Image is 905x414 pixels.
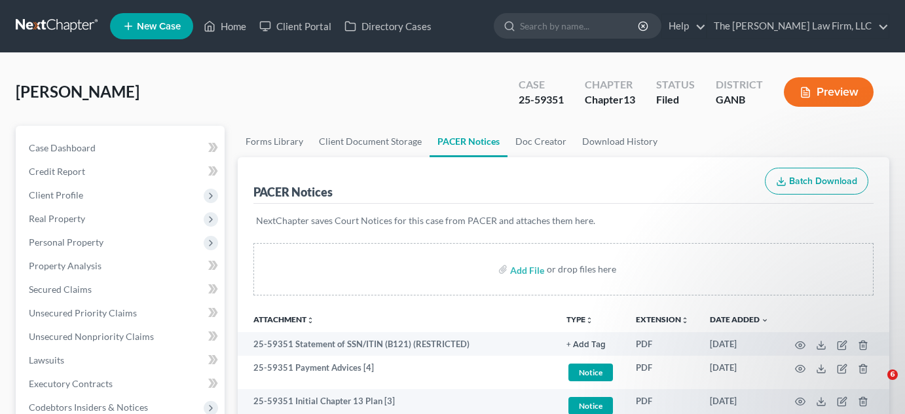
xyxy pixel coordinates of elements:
iframe: Intercom live chat [860,369,892,401]
span: Unsecured Nonpriority Claims [29,331,154,342]
a: Secured Claims [18,278,225,301]
a: Unsecured Priority Claims [18,301,225,325]
span: Client Profile [29,189,83,200]
span: Credit Report [29,166,85,177]
a: Client Document Storage [311,126,430,157]
a: Client Portal [253,14,338,38]
td: 25-59351 Statement of SSN/ITIN (B121) (RESTRICTED) [238,332,557,356]
span: New Case [137,22,181,31]
a: Credit Report [18,160,225,183]
a: Doc Creator [508,126,574,157]
a: Extensionunfold_more [636,314,689,324]
td: [DATE] [699,356,779,389]
div: Chapter [585,92,635,107]
button: Preview [784,77,874,107]
i: unfold_more [681,316,689,324]
a: Date Added expand_more [710,314,769,324]
a: Executory Contracts [18,372,225,396]
div: 25-59351 [519,92,564,107]
td: 25-59351 Payment Advices [4] [238,356,557,389]
a: Property Analysis [18,254,225,278]
span: Real Property [29,213,85,224]
a: Help [662,14,706,38]
button: + Add Tag [566,341,606,349]
a: Notice [566,362,615,383]
a: Home [197,14,253,38]
span: Notice [568,364,613,381]
a: Forms Library [238,126,311,157]
i: expand_more [761,316,769,324]
a: Lawsuits [18,348,225,372]
div: District [716,77,763,92]
a: Directory Cases [338,14,438,38]
p: NextChapter saves Court Notices for this case from PACER and attaches them here. [256,214,872,227]
span: Secured Claims [29,284,92,295]
i: unfold_more [306,316,314,324]
span: 6 [887,369,898,380]
td: PDF [625,356,699,389]
div: GANB [716,92,763,107]
button: TYPEunfold_more [566,316,593,324]
div: Chapter [585,77,635,92]
button: Batch Download [765,168,868,195]
i: unfold_more [585,316,593,324]
a: Attachmentunfold_more [253,314,314,324]
a: Unsecured Nonpriority Claims [18,325,225,348]
span: Batch Download [789,176,857,187]
span: Lawsuits [29,354,64,366]
span: Codebtors Insiders & Notices [29,402,148,413]
td: PDF [625,332,699,356]
a: PACER Notices [430,126,508,157]
span: [PERSON_NAME] [16,82,139,101]
span: Executory Contracts [29,378,113,389]
a: Case Dashboard [18,136,225,160]
span: Property Analysis [29,260,102,271]
div: Case [519,77,564,92]
div: PACER Notices [253,184,333,200]
div: or drop files here [547,263,616,276]
span: 13 [623,93,635,105]
td: [DATE] [699,332,779,356]
div: Filed [656,92,695,107]
div: Status [656,77,695,92]
a: The [PERSON_NAME] Law Firm, LLC [707,14,889,38]
span: Unsecured Priority Claims [29,307,137,318]
span: Personal Property [29,236,103,248]
a: Download History [574,126,665,157]
input: Search by name... [520,14,640,38]
span: Case Dashboard [29,142,96,153]
a: + Add Tag [566,338,615,350]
